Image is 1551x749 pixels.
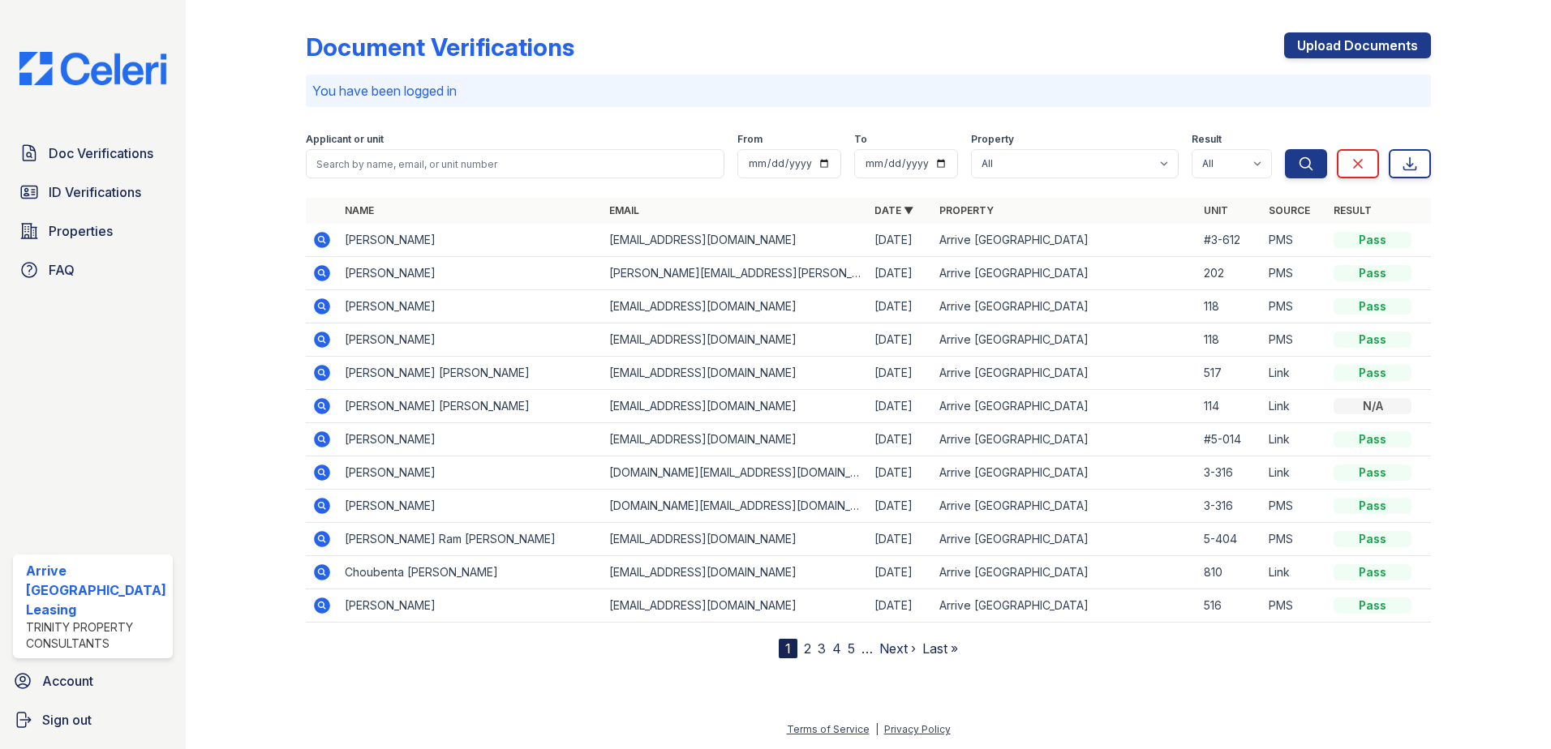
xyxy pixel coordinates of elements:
[13,176,173,208] a: ID Verifications
[1197,589,1262,623] td: 516
[1334,564,1411,580] div: Pass
[1197,257,1262,290] td: 202
[603,556,868,589] td: [EMAIL_ADDRESS][DOMAIN_NAME]
[868,224,933,257] td: [DATE]
[338,456,604,490] td: [PERSON_NAME]
[1192,133,1222,146] label: Result
[1262,456,1327,490] td: Link
[875,723,879,735] div: |
[13,137,173,169] a: Doc Verifications
[338,357,604,390] td: [PERSON_NAME] [PERSON_NAME]
[818,640,826,657] a: 3
[1284,32,1431,58] a: Upload Documents
[1197,523,1262,556] td: 5-404
[49,260,75,280] span: FAQ
[933,357,1198,390] td: Arrive [GEOGRAPHIC_DATA]
[939,204,994,216] a: Property
[884,723,951,735] a: Privacy Policy
[338,523,604,556] td: [PERSON_NAME] Ram [PERSON_NAME]
[779,639,797,658] div: 1
[6,52,179,85] img: CE_Logo_Blue-a8612792a0a2168367f1c8372b55b34899dd931a85d93a1a3d3e32e68fde9ad4.png
[1334,498,1411,514] div: Pass
[1197,290,1262,323] td: 118
[1334,365,1411,381] div: Pass
[868,257,933,290] td: [DATE]
[933,224,1198,257] td: Arrive [GEOGRAPHIC_DATA]
[338,490,604,523] td: [PERSON_NAME]
[6,665,179,697] a: Account
[1197,456,1262,490] td: 3-316
[338,323,604,357] td: [PERSON_NAME]
[1334,398,1411,414] div: N/A
[49,143,153,163] span: Doc Verifications
[338,257,604,290] td: [PERSON_NAME]
[922,640,958,657] a: Last »
[338,224,604,257] td: [PERSON_NAME]
[603,456,868,490] td: [DOMAIN_NAME][EMAIL_ADDRESS][DOMAIN_NAME]
[1262,257,1327,290] td: PMS
[6,704,179,736] a: Sign out
[312,81,1425,101] p: You have been logged in
[1334,332,1411,348] div: Pass
[1197,423,1262,456] td: #5-014
[26,619,166,652] div: Trinity Property Consultants
[933,556,1198,589] td: Arrive [GEOGRAPHIC_DATA]
[338,290,604,323] td: [PERSON_NAME]
[933,390,1198,423] td: Arrive [GEOGRAPHIC_DATA]
[868,357,933,390] td: [DATE]
[603,323,868,357] td: [EMAIL_ADDRESS][DOMAIN_NAME]
[1334,431,1411,447] div: Pass
[868,456,933,490] td: [DATE]
[603,589,868,623] td: [EMAIL_ADDRESS][DOMAIN_NAME]
[868,523,933,556] td: [DATE]
[306,32,574,62] div: Document Verifications
[1334,464,1411,481] div: Pass
[13,215,173,247] a: Properties
[933,257,1198,290] td: Arrive [GEOGRAPHIC_DATA]
[933,456,1198,490] td: Arrive [GEOGRAPHIC_DATA]
[1197,357,1262,390] td: 517
[1269,204,1310,216] a: Source
[603,357,868,390] td: [EMAIL_ADDRESS][DOMAIN_NAME]
[933,323,1198,357] td: Arrive [GEOGRAPHIC_DATA]
[971,133,1014,146] label: Property
[1197,323,1262,357] td: 118
[1334,298,1411,315] div: Pass
[868,323,933,357] td: [DATE]
[1204,204,1228,216] a: Unit
[1197,390,1262,423] td: 114
[854,133,867,146] label: To
[49,182,141,202] span: ID Verifications
[1262,523,1327,556] td: PMS
[1197,556,1262,589] td: 810
[1334,265,1411,281] div: Pass
[603,224,868,257] td: [EMAIL_ADDRESS][DOMAIN_NAME]
[609,204,639,216] a: Email
[832,640,841,657] a: 4
[603,490,868,523] td: [DOMAIN_NAME][EMAIL_ADDRESS][DOMAIN_NAME]
[603,523,868,556] td: [EMAIL_ADDRESS][DOMAIN_NAME]
[848,640,855,657] a: 5
[1262,556,1327,589] td: Link
[874,204,913,216] a: Date ▼
[345,204,374,216] a: Name
[933,423,1198,456] td: Arrive [GEOGRAPHIC_DATA]
[338,589,604,623] td: [PERSON_NAME]
[879,640,916,657] a: Next ›
[933,290,1198,323] td: Arrive [GEOGRAPHIC_DATA]
[49,221,113,241] span: Properties
[42,710,92,730] span: Sign out
[306,133,384,146] label: Applicant or unit
[1262,290,1327,323] td: PMS
[1334,204,1372,216] a: Result
[933,523,1198,556] td: Arrive [GEOGRAPHIC_DATA]
[868,490,933,523] td: [DATE]
[338,423,604,456] td: [PERSON_NAME]
[1262,323,1327,357] td: PMS
[1262,589,1327,623] td: PMS
[737,133,763,146] label: From
[42,671,93,691] span: Account
[603,390,868,423] td: [EMAIL_ADDRESS][DOMAIN_NAME]
[1262,423,1327,456] td: Link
